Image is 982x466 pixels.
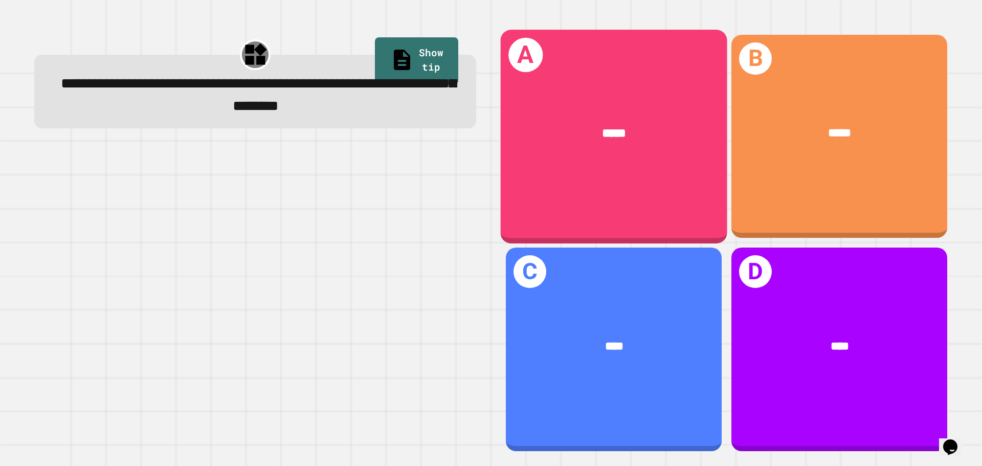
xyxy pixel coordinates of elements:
h1: D [739,255,772,288]
h1: C [514,255,546,288]
h1: A [508,37,543,72]
h1: B [739,42,772,75]
iframe: chat widget [939,425,972,456]
a: Show tip [375,37,458,84]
